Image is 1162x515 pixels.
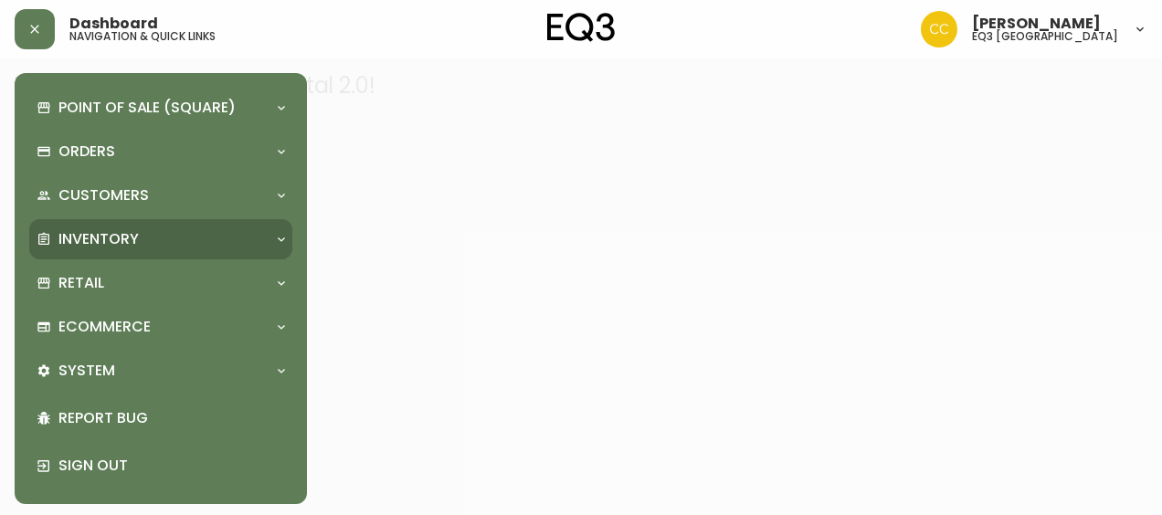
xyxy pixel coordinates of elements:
[58,408,285,428] p: Report Bug
[29,88,292,128] div: Point of Sale (Square)
[58,185,149,205] p: Customers
[547,13,615,42] img: logo
[58,273,104,293] p: Retail
[29,175,292,215] div: Customers
[29,131,292,172] div: Orders
[29,263,292,303] div: Retail
[29,307,292,347] div: Ecommerce
[29,394,292,442] div: Report Bug
[58,142,115,162] p: Orders
[972,16,1101,31] span: [PERSON_NAME]
[69,16,158,31] span: Dashboard
[29,351,292,391] div: System
[69,31,216,42] h5: navigation & quick links
[921,11,957,47] img: e5ae74ce19ac3445ee91f352311dd8f4
[972,31,1118,42] h5: eq3 [GEOGRAPHIC_DATA]
[58,456,285,476] p: Sign Out
[29,219,292,259] div: Inventory
[58,317,151,337] p: Ecommerce
[29,442,292,489] div: Sign Out
[58,361,115,381] p: System
[58,229,139,249] p: Inventory
[58,98,236,118] p: Point of Sale (Square)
